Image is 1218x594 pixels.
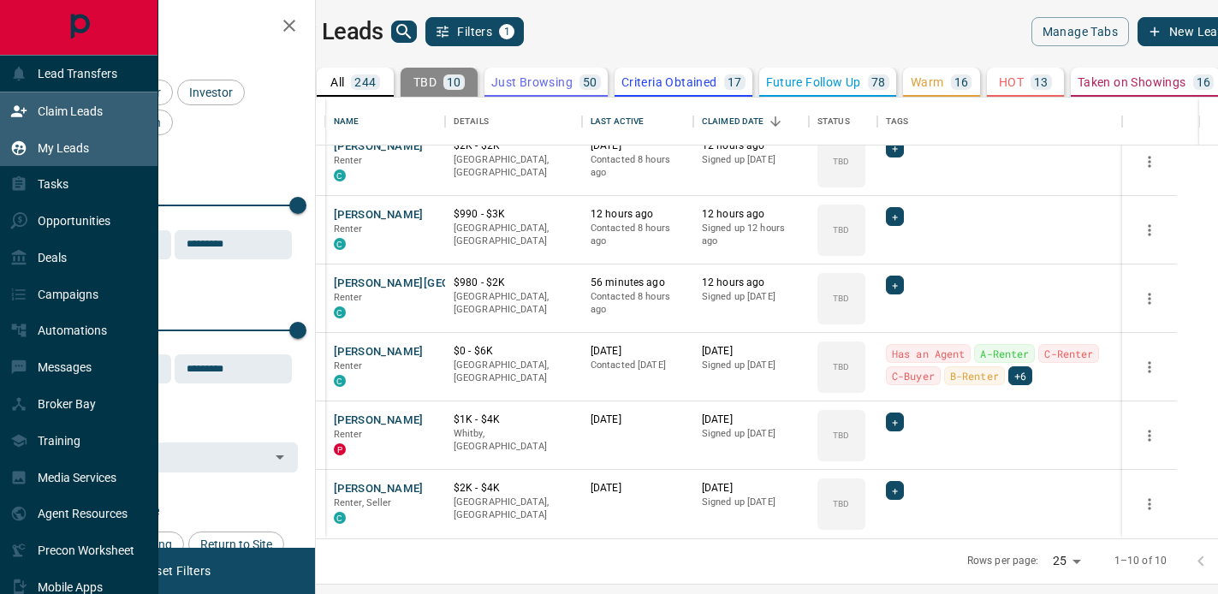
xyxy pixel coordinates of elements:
p: TBD [833,497,849,510]
button: Manage Tabs [1031,17,1129,46]
p: 78 [871,76,886,88]
button: Sort [763,110,787,134]
p: Contacted [DATE] [591,359,685,372]
h2: Filters [55,17,298,38]
p: 56 minutes ago [591,276,685,290]
p: Criteria Obtained [621,76,717,88]
p: $2K - $2K [454,139,573,153]
div: condos.ca [334,512,346,524]
button: [PERSON_NAME] [334,139,424,155]
div: + [886,481,904,500]
button: more [1137,286,1162,312]
p: TBD [833,429,849,442]
div: Status [809,98,877,146]
button: [PERSON_NAME] [334,344,424,360]
div: Investor [177,80,245,105]
p: 13 [1034,76,1049,88]
div: + [886,139,904,157]
button: more [1137,423,1162,448]
button: [PERSON_NAME][GEOGRAPHIC_DATA] [334,276,538,292]
p: [DATE] [702,344,800,359]
p: $990 - $3K [454,207,573,222]
p: [GEOGRAPHIC_DATA], [GEOGRAPHIC_DATA] [454,222,573,248]
button: Reset Filters [130,556,222,585]
p: TBD [833,292,849,305]
p: 244 [354,76,376,88]
div: Tags [886,98,909,146]
p: [DATE] [591,139,685,153]
div: Details [454,98,489,146]
p: Whitby, [GEOGRAPHIC_DATA] [454,427,573,454]
span: C-Renter [1044,345,1093,362]
p: All [330,76,344,88]
p: Future Follow Up [766,76,861,88]
div: + [886,207,904,226]
p: [DATE] [702,413,800,427]
span: Renter [334,223,363,235]
p: 1–10 of 10 [1114,554,1167,568]
p: TBD [833,360,849,373]
p: Signed up 12 hours ago [702,222,800,248]
p: Signed up [DATE] [702,290,800,304]
p: $0 - $6K [454,344,573,359]
p: Just Browsing [491,76,573,88]
p: [DATE] [591,413,685,427]
p: Signed up [DATE] [702,427,800,441]
p: [GEOGRAPHIC_DATA], [GEOGRAPHIC_DATA] [454,290,573,317]
div: Return to Site [188,532,284,557]
div: Claimed Date [693,98,809,146]
span: Has an Agent [892,345,965,362]
span: Renter [334,429,363,440]
button: more [1137,354,1162,380]
span: +6 [1014,367,1026,384]
p: 16 [1197,76,1211,88]
div: Last Active [582,98,693,146]
p: Contacted 8 hours ago [591,290,685,317]
p: HOT [999,76,1024,88]
button: [PERSON_NAME] [334,207,424,223]
div: Details [445,98,582,146]
div: Name [325,98,445,146]
div: Name [334,98,359,146]
div: property.ca [334,443,346,455]
span: A-Renter [980,345,1029,362]
p: Signed up [DATE] [702,496,800,509]
p: [DATE] [702,481,800,496]
p: [DATE] [591,344,685,359]
p: Taken on Showings [1078,76,1186,88]
button: more [1137,217,1162,243]
p: 50 [583,76,597,88]
span: C-Buyer [892,367,935,384]
span: 1 [501,26,513,38]
p: Rows per page: [967,554,1039,568]
h1: My Leads [285,18,383,45]
span: Renter [334,155,363,166]
div: condos.ca [334,375,346,387]
p: $2K - $4K [454,481,573,496]
p: 12 hours ago [702,139,800,153]
div: condos.ca [334,306,346,318]
div: +6 [1008,366,1032,385]
p: Contacted 8 hours ago [591,153,685,180]
button: more [1137,149,1162,175]
p: [DATE] [591,481,685,496]
p: 12 hours ago [702,276,800,290]
p: Signed up [DATE] [702,359,800,372]
p: $1K - $4K [454,413,573,427]
span: + [892,413,898,431]
span: + [892,276,898,294]
p: 10 [447,76,461,88]
div: + [886,276,904,294]
span: + [892,208,898,225]
button: Open [268,445,292,469]
div: condos.ca [334,169,346,181]
div: Status [817,98,850,146]
p: TBD [833,155,849,168]
p: Warm [911,76,944,88]
p: 12 hours ago [702,207,800,222]
p: Signed up [DATE] [702,153,800,167]
p: TBD [413,76,437,88]
button: [PERSON_NAME] [334,413,424,429]
span: Renter, Seller [334,497,392,508]
p: [GEOGRAPHIC_DATA], [GEOGRAPHIC_DATA] [454,359,573,385]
